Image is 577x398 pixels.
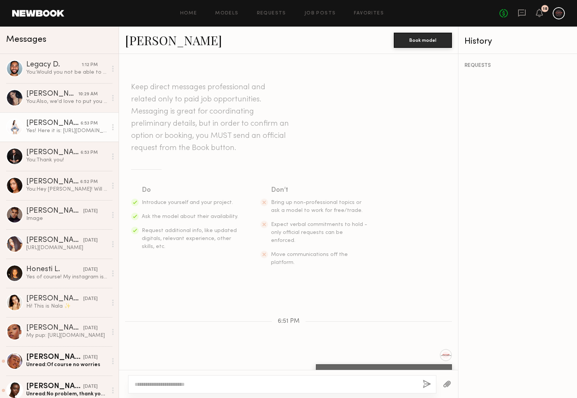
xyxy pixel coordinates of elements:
[271,222,367,243] span: Expect verbal commitments to hold - only official requests can be enforced.
[26,178,80,186] div: [PERSON_NAME]
[81,149,98,156] div: 6:53 PM
[26,90,78,98] div: [PERSON_NAME]
[278,318,300,325] span: 6:51 PM
[142,185,239,196] div: Do
[83,325,98,332] div: [DATE]
[83,383,98,390] div: [DATE]
[271,252,348,265] span: Move communications off the platform.
[6,35,46,44] span: Messages
[142,228,237,249] span: Request additional info, like updated digitals, relevant experience, other skills, etc.
[26,273,107,281] div: Yes of course! My instagram is @itshonesti
[26,266,83,273] div: Honesti L.
[271,200,363,213] span: Bring up non-professional topics or ask a model to work for free/trade.
[257,11,286,16] a: Requests
[323,369,445,378] div: Hey [PERSON_NAME]! Will you send your IG over?
[26,383,83,390] div: [PERSON_NAME]
[142,214,238,219] span: Ask the model about their availability.
[26,186,107,193] div: You: Hey [PERSON_NAME]! Will you send your IG over?
[83,266,98,273] div: [DATE]
[26,98,107,105] div: You: Also, we'd love to put you on hold for this shoot! It is on [DATE], are you available?
[26,61,82,69] div: Legacy D.
[543,7,547,11] div: 18
[125,32,222,48] a: [PERSON_NAME]
[142,200,233,205] span: Introduce yourself and your project.
[26,295,83,303] div: [PERSON_NAME]
[26,361,107,368] div: Unread: Of course no worries
[83,208,98,215] div: [DATE]
[354,11,384,16] a: Favorites
[26,354,83,361] div: [PERSON_NAME]
[304,11,336,16] a: Job Posts
[26,390,107,398] div: Unread: No problem, thank you for the update!
[26,237,83,244] div: [PERSON_NAME]
[464,37,571,46] div: History
[80,178,98,186] div: 6:52 PM
[78,91,98,98] div: 10:29 AM
[215,11,238,16] a: Models
[83,237,98,244] div: [DATE]
[83,295,98,303] div: [DATE]
[26,127,107,134] div: Yes! Here it is: [URL][DOMAIN_NAME]
[83,354,98,361] div: [DATE]
[26,207,83,215] div: [PERSON_NAME]
[394,36,452,43] a: Book model
[26,244,107,251] div: [URL][DOMAIN_NAME]
[26,303,107,310] div: Hi! This is Nala ✨
[81,120,98,127] div: 6:53 PM
[180,11,197,16] a: Home
[26,156,107,164] div: You: Thank you!
[26,149,81,156] div: [PERSON_NAME]
[394,33,452,48] button: Book model
[82,62,98,69] div: 1:12 PM
[26,120,81,127] div: [PERSON_NAME]
[464,63,571,68] div: REQUESTS
[131,81,291,154] header: Keep direct messages professional and related only to paid job opportunities. Messaging is great ...
[26,324,83,332] div: [PERSON_NAME]
[26,69,107,76] div: You: Would you not be able to do the shoot if we need to know [DATE]?
[26,332,107,339] div: My pup: [URL][DOMAIN_NAME]
[271,185,368,196] div: Don’t
[26,215,107,222] div: Image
